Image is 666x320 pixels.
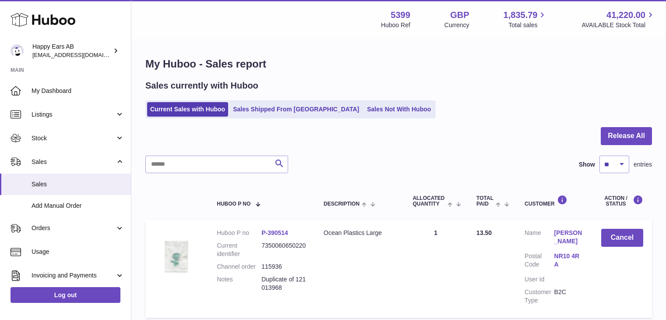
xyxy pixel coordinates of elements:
[606,9,645,21] span: 41,220.00
[364,102,434,117] a: Sales Not With Huboo
[634,160,652,169] span: entries
[601,229,643,247] button: Cancel
[32,43,111,59] div: Happy Ears AB
[581,21,655,29] span: AVAILABLE Stock Total
[525,195,584,207] div: Customer
[554,288,584,305] dd: B2C
[261,263,306,271] dd: 115936
[381,21,410,29] div: Huboo Ref
[32,224,115,232] span: Orders
[32,248,124,256] span: Usage
[230,102,362,117] a: Sales Shipped From [GEOGRAPHIC_DATA]
[391,9,410,21] strong: 5399
[554,252,584,269] a: NR10 4RA
[601,195,643,207] div: Action / Status
[444,21,469,29] div: Currency
[476,196,493,207] span: Total paid
[32,180,124,188] span: Sales
[11,287,120,303] a: Log out
[525,229,554,248] dt: Name
[32,134,115,142] span: Stock
[32,202,124,210] span: Add Manual Order
[412,196,445,207] span: ALLOCATED Quantity
[217,275,261,292] dt: Notes
[581,9,655,29] a: 41,220.00 AVAILABLE Stock Total
[11,44,24,57] img: 3pl@happyearsearplugs.com
[32,51,129,58] span: [EMAIL_ADDRESS][DOMAIN_NAME]
[261,229,288,236] a: P-390514
[261,275,306,292] p: Duplicate of 121013968
[324,229,395,237] div: Ocean Plastics Large
[404,220,468,317] td: 1
[145,57,652,71] h1: My Huboo - Sales report
[525,275,554,284] dt: User Id
[32,110,115,119] span: Listings
[601,127,652,145] button: Release All
[32,87,124,95] span: My Dashboard
[147,102,228,117] a: Current Sales with Huboo
[504,9,548,29] a: 1,835.79 Total sales
[525,288,554,305] dt: Customer Type
[504,9,538,21] span: 1,835.79
[476,229,492,236] span: 13.50
[32,158,115,166] span: Sales
[217,242,261,258] dt: Current identifier
[579,160,595,169] label: Show
[145,80,258,92] h2: Sales currently with Huboo
[217,201,250,207] span: Huboo P no
[261,242,306,258] dd: 7350060650220
[554,229,584,245] a: [PERSON_NAME]
[525,252,554,271] dt: Postal Code
[217,229,261,237] dt: Huboo P no
[32,271,115,280] span: Invoicing and Payments
[508,21,547,29] span: Total sales
[450,9,469,21] strong: GBP
[154,229,198,284] img: 53991642634617.jpg
[324,201,359,207] span: Description
[217,263,261,271] dt: Channel order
